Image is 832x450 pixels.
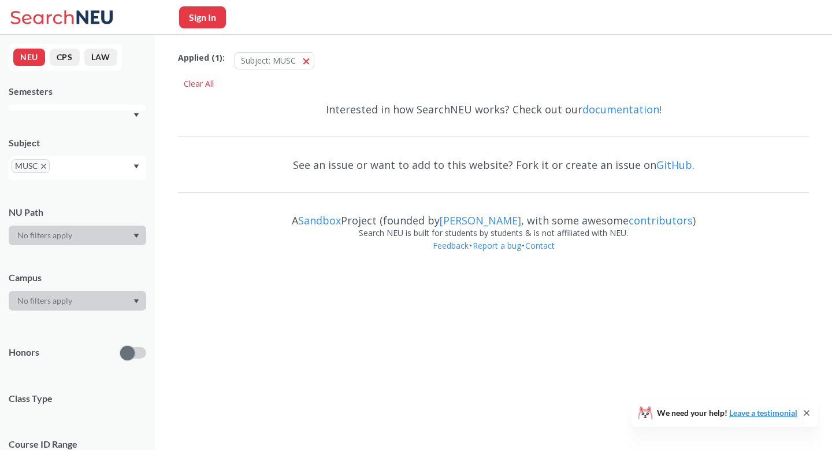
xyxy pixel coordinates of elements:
a: documentation! [582,102,662,116]
button: Sign In [179,6,226,28]
span: Subject: MUSC [241,55,296,66]
button: Subject: MUSC [235,52,314,69]
div: NU Path [9,206,146,219]
svg: X to remove pill [41,164,46,169]
a: Leave a testimonial [729,408,797,418]
a: Contact [525,240,555,251]
a: Report a bug [472,240,522,251]
div: Interested in how SearchNEU works? Check out our [178,93,809,126]
span: We need your help! [657,409,797,417]
div: Campus [9,271,146,284]
svg: Dropdown arrow [133,234,139,238]
div: Dropdown arrow [9,291,146,311]
span: Class Type [9,392,146,405]
div: Dropdown arrow [9,226,146,245]
svg: Dropdown arrow [133,113,139,117]
a: Feedback [432,240,469,251]
div: • • [178,239,809,270]
button: NEU [13,49,45,66]
a: Sandbox [298,213,341,227]
svg: Dropdown arrow [133,299,139,304]
a: GitHub [656,158,692,172]
button: CPS [50,49,80,66]
div: Semesters [9,85,146,98]
a: contributors [629,213,693,227]
div: A Project (founded by , with some awesome ) [178,204,809,227]
p: Honors [9,346,39,359]
span: MUSCX to remove pill [12,159,50,173]
div: See an issue or want to add to this website? Fork it or create an issue on . [178,148,809,182]
div: Subject [9,137,146,149]
span: Applied ( 1 ): [178,51,225,64]
button: LAW [84,49,117,66]
div: Search NEU is built for students by students & is not affiliated with NEU. [178,227,809,239]
div: Clear All [178,75,220,93]
svg: Dropdown arrow [133,164,139,169]
div: MUSCX to remove pillDropdown arrow [9,156,146,180]
a: [PERSON_NAME] [440,213,521,227]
